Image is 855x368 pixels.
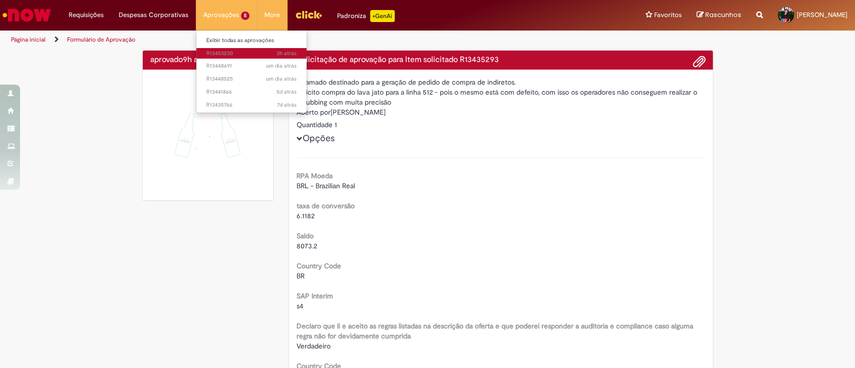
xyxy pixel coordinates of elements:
img: click_logo_yellow_360x200.png [295,7,322,22]
span: More [264,10,280,20]
h4: Solicitação de aprovação para Item solicitado R13435293 [297,56,705,65]
span: um dia atrás [266,62,297,70]
label: Aberto por [297,107,331,117]
span: 8073.2 [297,241,317,250]
span: R13435766 [206,101,297,109]
span: Verdadeiro [297,341,331,350]
span: R13448691 [206,62,297,70]
a: Rascunhos [697,11,741,20]
b: RPA Moeda [297,171,333,180]
span: R13453230 [206,50,297,58]
span: s4 [297,301,304,310]
span: Aprovações [203,10,239,20]
span: R13441866 [206,88,297,96]
b: Saldo [297,231,314,240]
span: Favoritos [654,10,682,20]
a: Aberto R13453230 : [196,48,307,59]
a: Aberto R13448691 : [196,61,307,72]
time: 26/08/2025 13:34:13 [266,62,297,70]
span: 7d atrás [277,101,297,109]
span: um dia atrás [266,75,297,83]
time: 26/08/2025 13:09:05 [266,75,297,83]
img: sucesso_1.gif [150,77,266,193]
span: BRL - Brazilian Real [297,181,355,190]
b: Declaro que li e aceito as regras listadas na descrição da oferta e que poderei responder a audit... [297,321,693,340]
img: ServiceNow [1,5,53,25]
span: 5 [241,12,249,20]
a: Página inicial [11,36,46,44]
b: SAP Interim [297,291,333,300]
span: 9h atrás [183,55,211,65]
b: Country Code [297,261,341,270]
time: 21/08/2025 10:34:14 [277,101,297,109]
span: 5d atrás [276,88,297,96]
span: 3h atrás [276,50,297,57]
a: Aberto R13435766 : [196,100,307,111]
span: Despesas Corporativas [119,10,188,20]
b: taxa de conversão [297,201,355,210]
div: [PERSON_NAME] [297,107,705,120]
div: Padroniza [337,10,395,22]
div: Chamado destinado para a geração de pedido de compra de indiretos. [297,77,705,87]
div: Solicito compra do lava jato para a linha 512 - pois o mesmo está com defeito, com isso os operad... [297,87,705,107]
time: 23/08/2025 10:32:17 [276,88,297,96]
div: Quantidade 1 [297,120,705,130]
h4: aprovado [150,56,266,65]
ul: Aprovações [196,30,307,113]
span: 6.1182 [297,211,315,220]
a: Aberto R13448525 : [196,74,307,85]
a: Exibir todas as aprovações [196,35,307,46]
span: Requisições [69,10,104,20]
span: BR [297,271,305,280]
time: 27/08/2025 14:37:20 [276,50,297,57]
span: R13448525 [206,75,297,83]
ul: Trilhas de página [8,31,562,49]
span: [PERSON_NAME] [797,11,847,19]
p: +GenAi [370,10,395,22]
a: Aberto R13441866 : [196,87,307,98]
span: Rascunhos [705,10,741,20]
a: Formulário de Aprovação [67,36,135,44]
time: 27/08/2025 08:40:52 [183,55,211,65]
